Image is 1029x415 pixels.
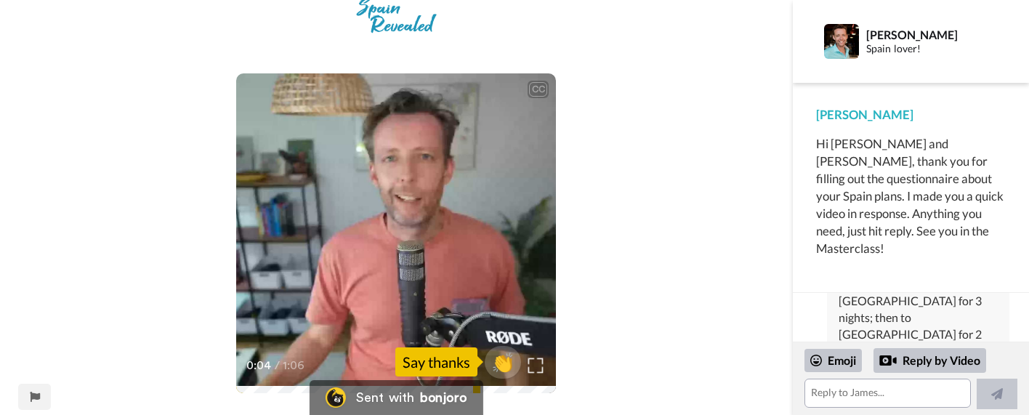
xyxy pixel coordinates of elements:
[485,346,521,379] button: 👏
[395,347,477,376] div: Say thanks
[824,24,859,59] img: Profile Image
[866,28,1005,41] div: [PERSON_NAME]
[283,357,308,374] span: 1:06
[275,357,280,374] span: /
[485,350,521,374] span: 👏
[529,82,547,97] div: CC
[420,391,467,404] div: bonjoro
[879,352,897,369] div: Reply by Video
[326,387,346,408] img: Bonjoro Logo
[816,135,1006,257] div: Hi [PERSON_NAME] and [PERSON_NAME], thank you for filling out the questionnaire about your Spain ...
[528,358,544,373] img: Full screen
[804,349,862,372] div: Emoji
[356,391,414,404] div: Sent with
[866,43,1005,55] div: Spain lover!
[816,106,1006,124] div: [PERSON_NAME]
[873,348,986,373] div: Reply by Video
[246,357,272,374] span: 0:04
[310,380,483,415] a: Bonjoro LogoSent withbonjoro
